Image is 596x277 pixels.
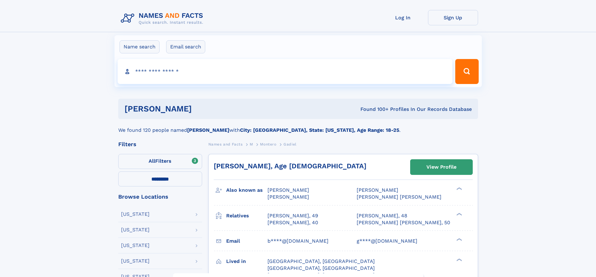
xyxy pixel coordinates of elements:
[121,212,150,217] div: [US_STATE]
[118,141,202,147] div: Filters
[240,127,399,133] b: City: [GEOGRAPHIC_DATA], State: [US_STATE], Age Range: 18-25
[250,142,253,146] span: M
[226,236,267,246] h3: Email
[428,10,478,25] a: Sign Up
[118,194,202,200] div: Browse Locations
[455,258,462,262] div: ❯
[125,105,276,113] h1: [PERSON_NAME]
[455,187,462,191] div: ❯
[267,219,318,226] a: [PERSON_NAME], 40
[250,140,253,148] a: M
[267,258,375,264] span: [GEOGRAPHIC_DATA], [GEOGRAPHIC_DATA]
[283,142,297,146] span: Gadiel
[455,59,478,84] button: Search Button
[426,160,456,174] div: View Profile
[120,40,160,53] label: Name search
[214,162,366,170] a: [PERSON_NAME], Age [DEMOGRAPHIC_DATA]
[267,212,318,219] a: [PERSON_NAME], 49
[166,40,205,53] label: Email search
[276,106,472,113] div: Found 100+ Profiles In Our Records Database
[357,194,441,200] span: [PERSON_NAME] [PERSON_NAME]
[455,237,462,241] div: ❯
[226,256,267,267] h3: Lived in
[118,154,202,169] label: Filters
[187,127,229,133] b: [PERSON_NAME]
[118,10,208,27] img: Logo Names and Facts
[267,187,309,193] span: [PERSON_NAME]
[121,243,150,248] div: [US_STATE]
[357,219,450,226] a: [PERSON_NAME] [PERSON_NAME], 50
[208,140,243,148] a: Names and Facts
[267,265,375,271] span: [GEOGRAPHIC_DATA], [GEOGRAPHIC_DATA]
[455,212,462,216] div: ❯
[149,158,155,164] span: All
[410,160,472,175] a: View Profile
[118,119,478,134] div: We found 120 people named with .
[357,212,407,219] a: [PERSON_NAME], 48
[267,194,309,200] span: [PERSON_NAME]
[121,227,150,232] div: [US_STATE]
[378,10,428,25] a: Log In
[357,187,398,193] span: [PERSON_NAME]
[260,140,276,148] a: Montero
[121,259,150,264] div: [US_STATE]
[226,210,267,221] h3: Relatives
[226,185,267,195] h3: Also known as
[118,59,453,84] input: search input
[260,142,276,146] span: Montero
